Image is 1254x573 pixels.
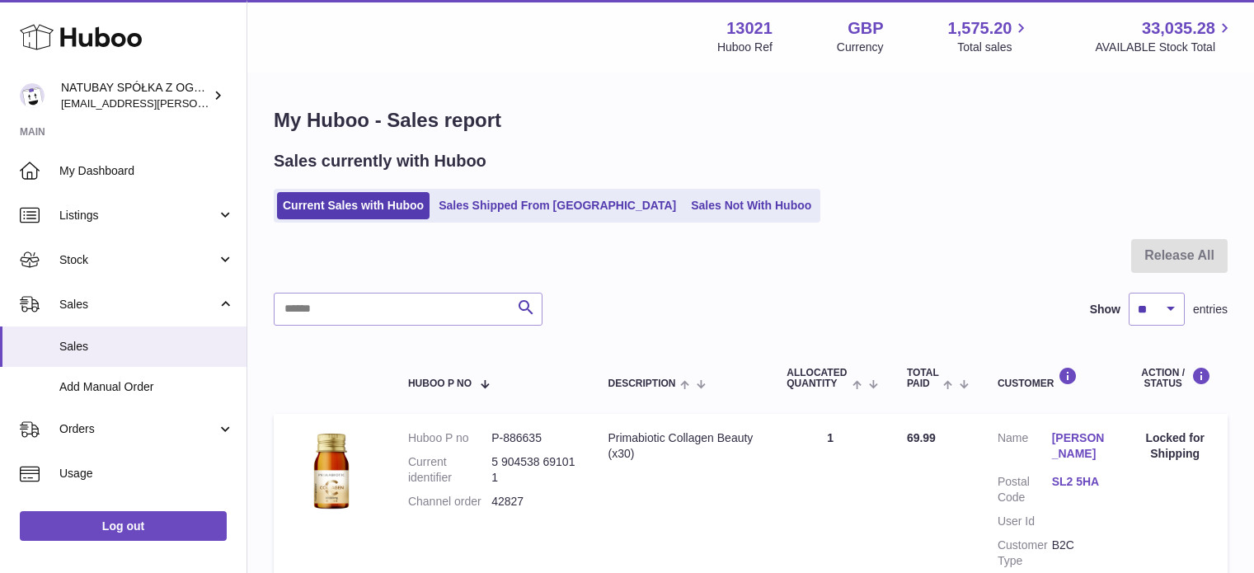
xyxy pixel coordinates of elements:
[907,368,939,389] span: Total paid
[1139,367,1211,389] div: Action / Status
[717,40,773,55] div: Huboo Ref
[61,96,331,110] span: [EMAIL_ADDRESS][PERSON_NAME][DOMAIN_NAME]
[787,368,848,389] span: ALLOCATED Quantity
[948,17,1012,40] span: 1,575.20
[274,107,1228,134] h1: My Huboo - Sales report
[290,430,373,513] img: 130211698054880.jpg
[957,40,1031,55] span: Total sales
[726,17,773,40] strong: 13021
[837,40,884,55] div: Currency
[59,421,217,437] span: Orders
[907,431,936,444] span: 69.99
[59,379,234,395] span: Add Manual Order
[61,80,209,111] div: NATUBAY SPÓŁKA Z OGRANICZONĄ ODPOWIEDZIALNOŚCIĄ
[1052,430,1106,462] a: [PERSON_NAME]
[20,511,227,541] a: Log out
[20,83,45,108] img: kacper.antkowski@natubay.pl
[59,208,217,223] span: Listings
[1095,17,1234,55] a: 33,035.28 AVAILABLE Stock Total
[948,17,1031,55] a: 1,575.20 Total sales
[685,192,817,219] a: Sales Not With Huboo
[1142,17,1215,40] span: 33,035.28
[274,150,486,172] h2: Sales currently with Huboo
[491,430,575,446] dd: P-886635
[1090,302,1120,317] label: Show
[408,378,472,389] span: Huboo P no
[608,430,754,462] div: Primabiotic Collagen Beauty (x30)
[408,430,491,446] dt: Huboo P no
[491,494,575,510] dd: 42827
[59,297,217,312] span: Sales
[1095,40,1234,55] span: AVAILABLE Stock Total
[608,378,675,389] span: Description
[277,192,430,219] a: Current Sales with Huboo
[59,339,234,355] span: Sales
[998,474,1052,505] dt: Postal Code
[433,192,682,219] a: Sales Shipped From [GEOGRAPHIC_DATA]
[848,17,883,40] strong: GBP
[998,514,1052,529] dt: User Id
[998,367,1106,389] div: Customer
[1139,430,1211,462] div: Locked for Shipping
[408,454,491,486] dt: Current identifier
[408,494,491,510] dt: Channel order
[491,454,575,486] dd: 5 904538 691011
[59,252,217,268] span: Stock
[998,538,1052,569] dt: Customer Type
[998,430,1052,466] dt: Name
[59,163,234,179] span: My Dashboard
[1052,538,1106,569] dd: B2C
[1193,302,1228,317] span: entries
[1052,474,1106,490] a: SL2 5HA
[59,466,234,481] span: Usage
